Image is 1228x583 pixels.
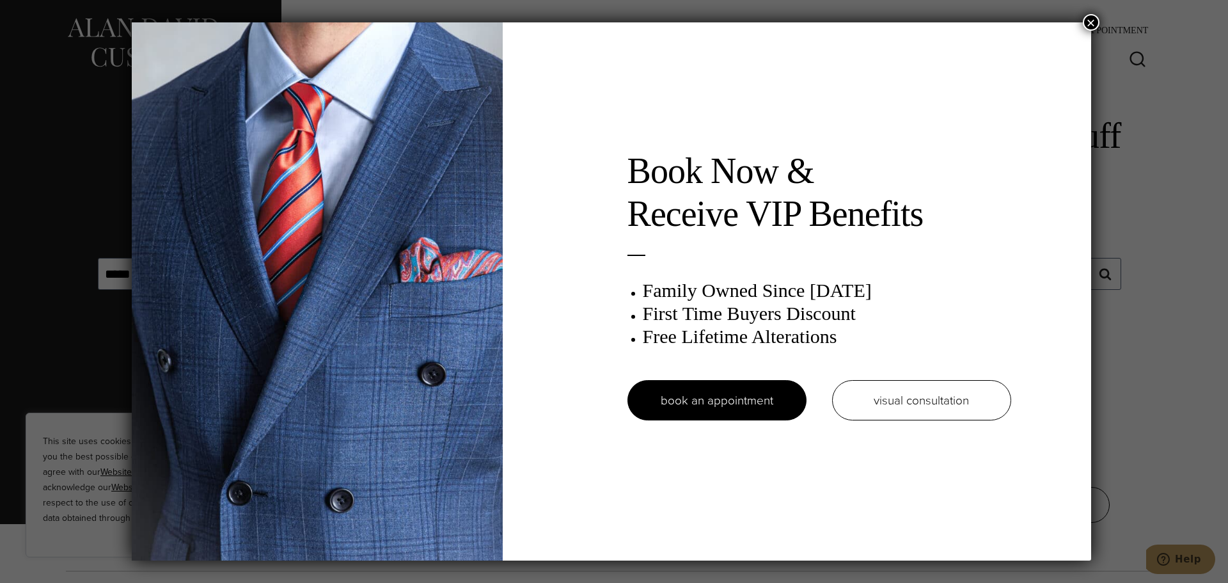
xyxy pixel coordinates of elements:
button: Close [1083,14,1099,31]
h3: Free Lifetime Alterations [643,325,1011,348]
a: book an appointment [627,380,807,420]
a: visual consultation [832,380,1011,420]
span: Help [29,9,55,20]
h3: First Time Buyers Discount [643,302,1011,325]
h2: Book Now & Receive VIP Benefits [627,150,1011,236]
h3: Family Owned Since [DATE] [643,279,1011,302]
